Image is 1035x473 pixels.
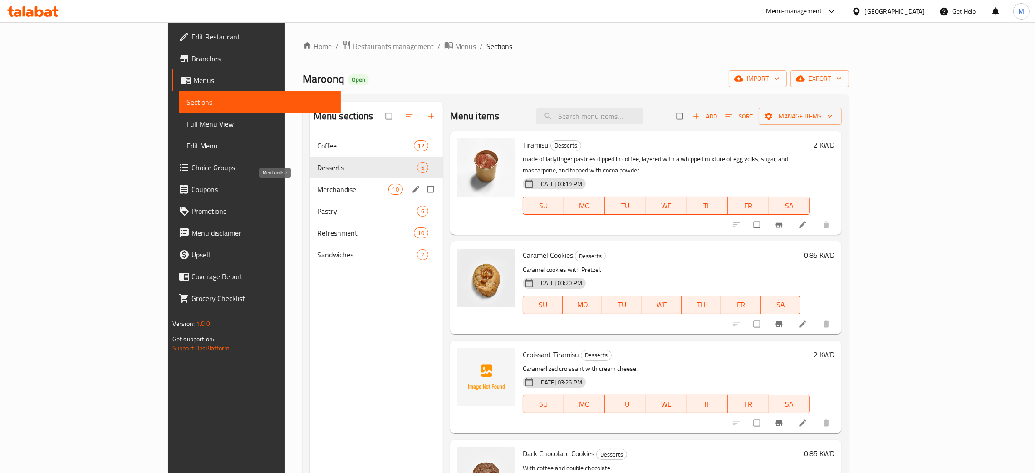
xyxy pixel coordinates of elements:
[731,398,765,411] span: FR
[766,6,822,17] div: Menu-management
[721,296,760,314] button: FR
[317,140,414,151] span: Coffee
[193,75,334,86] span: Menus
[310,244,443,266] div: Sandwiches7
[551,140,581,151] span: Desserts
[581,350,611,360] span: Desserts
[671,108,690,125] span: Select section
[414,142,428,150] span: 12
[581,350,612,361] div: Desserts
[759,108,842,125] button: Manage items
[191,162,334,173] span: Choice Groups
[417,207,428,216] span: 6
[642,296,682,314] button: WE
[690,109,719,123] span: Add item
[303,40,849,52] nav: breadcrumb
[414,140,428,151] div: items
[728,197,769,215] button: FR
[191,31,334,42] span: Edit Restaurant
[353,41,434,52] span: Restaurants management
[172,244,341,266] a: Upsell
[172,200,341,222] a: Promotions
[523,363,810,374] p: Caramerlized croissant with cream cheese.
[563,296,602,314] button: MO
[602,296,642,314] button: TU
[480,41,483,52] li: /
[172,333,214,345] span: Get support on:
[535,180,586,188] span: [DATE] 03:19 PM
[303,69,344,89] span: Maroonq
[172,26,341,48] a: Edit Restaurant
[798,320,809,329] a: Edit menu item
[317,206,417,217] span: Pastry
[455,41,476,52] span: Menus
[687,197,728,215] button: TH
[523,264,800,276] p: Caramel cookies with Pretzel.
[769,314,791,334] button: Branch-specific-item
[389,185,402,194] span: 10
[605,395,646,413] button: TU
[773,398,806,411] span: SA
[646,298,678,311] span: WE
[816,413,838,433] button: delete
[414,227,428,238] div: items
[457,249,515,307] img: Caramel Cookies
[731,199,765,212] span: FR
[682,296,721,314] button: TH
[421,106,443,126] button: Add section
[728,395,769,413] button: FR
[568,398,601,411] span: MO
[417,251,428,259] span: 7
[172,48,341,69] a: Branches
[790,70,849,87] button: export
[172,266,341,287] a: Coverage Report
[564,197,605,215] button: MO
[172,69,341,91] a: Menus
[766,111,834,122] span: Manage items
[172,318,195,330] span: Version:
[310,157,443,178] div: Desserts6
[536,108,643,124] input: search
[748,315,767,333] span: Select to update
[761,296,800,314] button: SA
[685,298,717,311] span: TH
[527,199,560,212] span: SU
[523,248,573,262] span: Caramel Cookies
[399,106,421,126] span: Sort sections
[172,287,341,309] a: Grocery Checklist
[191,53,334,64] span: Branches
[798,419,809,428] a: Edit menu item
[186,97,334,108] span: Sections
[769,197,810,215] button: SA
[816,215,838,235] button: delete
[317,184,388,195] span: Merchandise
[523,447,594,460] span: Dark Chocolate Cookies
[191,227,334,238] span: Menu disclaimer
[691,398,724,411] span: TH
[527,298,559,311] span: SU
[172,222,341,244] a: Menu disclaimer
[650,398,683,411] span: WE
[606,298,638,311] span: TU
[814,138,834,151] h6: 2 KWD
[798,220,809,229] a: Edit menu item
[535,378,586,387] span: [DATE] 03:26 PM
[388,184,403,195] div: items
[186,118,334,129] span: Full Menu View
[566,298,598,311] span: MO
[523,348,579,361] span: Croissant Tiramisu
[729,70,787,87] button: import
[646,197,687,215] button: WE
[523,138,549,152] span: Tiramisu
[417,206,428,217] div: items
[317,162,417,173] span: Desserts
[564,395,605,413] button: MO
[172,178,341,200] a: Coupons
[736,73,780,84] span: import
[769,215,791,235] button: Branch-specific-item
[317,227,414,238] div: Refreshment
[310,200,443,222] div: Pastry6
[687,395,728,413] button: TH
[450,109,500,123] h2: Menu items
